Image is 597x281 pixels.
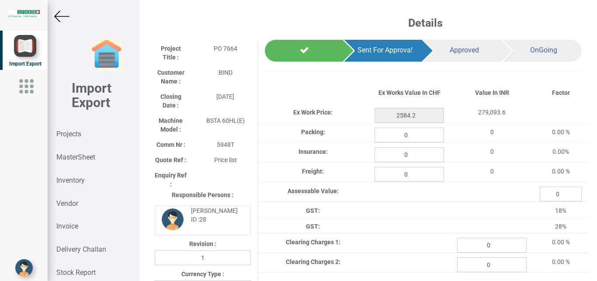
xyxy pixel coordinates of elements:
label: Project Title : [155,44,187,62]
span: [DATE] [216,93,234,100]
label: Enquiry Ref : [155,171,187,188]
label: GST: [306,206,320,215]
span: BIND [219,69,233,76]
img: garage-closed.png [89,37,124,72]
label: GST: [306,222,320,231]
span: 5948T [217,141,234,148]
label: Clearing Charges 2: [286,257,340,266]
span: BSTA 60HL(E) [206,117,245,124]
span: 0 [490,148,494,155]
label: Revision : [189,239,216,248]
label: Insurance: [298,147,328,156]
strong: Delivery Challan [56,245,106,253]
b: Import Export [72,80,111,110]
span: 18% [555,207,566,214]
label: Packing: [301,128,325,136]
label: Ex Work Price: [293,108,333,117]
span: Import Export [9,61,42,67]
label: Value In INR [475,88,509,97]
label: Assessable Value: [288,187,339,195]
label: Customer Name : [155,68,187,86]
input: Revision [155,250,251,265]
strong: 28 [199,216,206,223]
span: 0 [490,168,494,175]
span: 279,093.6 [478,109,506,116]
label: Closing Date : [155,92,187,110]
span: 0.00 % [552,128,570,135]
label: Freight: [302,167,324,176]
div: [PERSON_NAME] ID : [184,206,243,224]
label: Machine Model : [155,116,187,134]
span: 0.00% [552,148,569,155]
label: Comm Nr : [156,140,185,149]
span: 0.00 % [552,239,570,246]
label: Quote Ref : [155,156,186,164]
label: Currency Type : [181,270,224,278]
img: DP [162,208,184,230]
strong: MasterSheet [56,153,95,161]
span: 0.00 % [552,258,570,265]
strong: Invoice [56,222,78,230]
strong: Projects [56,130,81,138]
strong: Vendor [56,199,78,208]
span: 0 [490,128,494,135]
span: 28% [555,223,566,230]
span: PO 7664 [214,45,237,52]
label: Ex Works Value In CHF [378,88,441,97]
label: Responsible Persons : [172,191,233,199]
span: Approved [450,46,479,54]
strong: Inventory [56,176,85,184]
span: Sent For Approval [358,46,413,54]
strong: Stock Report [56,268,96,277]
span: Price list [214,156,237,163]
b: Details [408,17,443,29]
label: Clearing Charges 1: [286,238,340,246]
span: 0.00 % [552,168,570,175]
span: OnGoing [530,46,557,54]
label: Factor [552,88,570,97]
